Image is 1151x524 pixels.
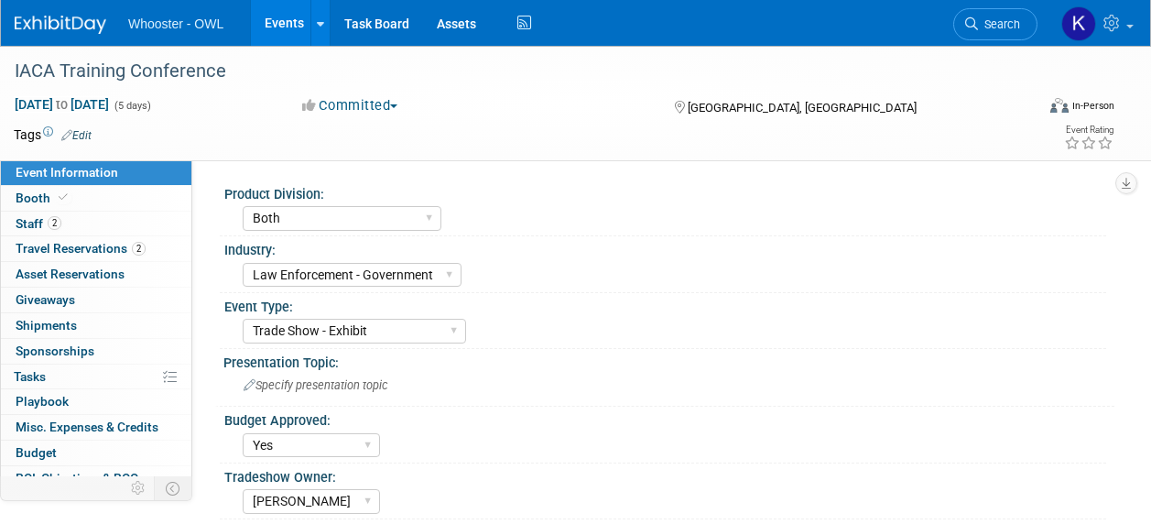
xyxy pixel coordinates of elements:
span: Asset Reservations [16,267,125,281]
span: [GEOGRAPHIC_DATA], [GEOGRAPHIC_DATA] [688,101,917,115]
span: Shipments [16,318,77,333]
div: IACA Training Conference [8,55,1020,88]
span: Giveaways [16,292,75,307]
span: Whooster - OWL [128,16,223,31]
span: Staff [16,216,61,231]
div: In-Person [1071,99,1114,113]
td: Toggle Event Tabs [155,476,192,500]
a: Tasks [1,365,191,389]
a: Search [953,8,1037,40]
span: Sponsorships [16,344,94,358]
a: Booth [1,186,191,211]
div: Product Division: [224,180,1106,203]
span: [DATE] [DATE] [14,96,110,113]
div: Industry: [224,236,1106,259]
span: Tasks [14,369,46,384]
span: Specify presentation topic [244,378,388,392]
span: Playbook [16,394,69,409]
a: Staff2 [1,212,191,236]
span: 2 [132,242,146,256]
span: ROI, Objectives & ROO [16,471,138,486]
img: Format-Inperson.png [1050,98,1069,113]
div: Event Type: [224,293,1106,316]
a: ROI, Objectives & ROO [1,466,191,491]
div: Event Rating [1064,126,1113,135]
a: Travel Reservations2 [1,236,191,261]
span: Search [978,17,1020,31]
a: Event Information [1,160,191,185]
img: ExhibitDay [15,16,106,34]
span: to [53,97,71,112]
a: Misc. Expenses & Credits [1,415,191,440]
i: Booth reservation complete [59,192,68,202]
div: Event Format [954,95,1114,123]
span: Travel Reservations [16,241,146,256]
a: Asset Reservations [1,262,191,287]
span: 2 [48,216,61,230]
td: Tags [14,126,92,144]
a: Giveaways [1,288,191,312]
a: Sponsorships [1,339,191,364]
span: Booth [16,191,71,205]
a: Playbook [1,389,191,414]
span: Event Information [16,165,118,180]
img: Kamila Castaneda [1061,6,1096,41]
td: Personalize Event Tab Strip [123,476,155,500]
button: Committed [296,96,405,115]
div: Presentation Topic: [223,349,1114,372]
a: Shipments [1,313,191,338]
span: Misc. Expenses & Credits [16,420,158,434]
div: Budget Approved: [224,407,1106,430]
div: Tradeshow Owner: [224,464,1106,486]
span: Budget [16,445,57,460]
a: Budget [1,441,191,465]
span: (5 days) [113,100,151,112]
a: Edit [61,129,92,142]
